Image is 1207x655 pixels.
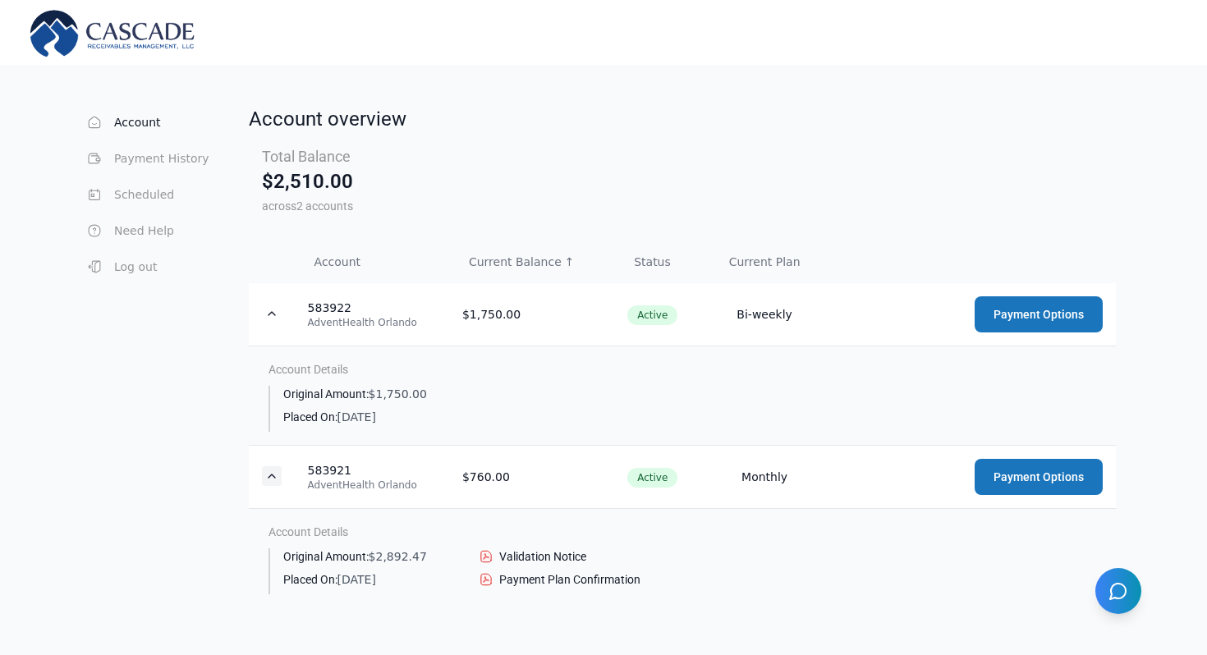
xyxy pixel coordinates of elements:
div: AdventHealth Orlando [308,316,436,329]
span: Original Amount: [283,387,369,401]
th: Status [614,240,701,283]
span: Active [627,468,677,488]
img: Question [88,224,101,237]
button: LogoutLog out [85,250,209,283]
td: Monthly [701,446,828,509]
span: Account Details [268,363,348,376]
img: PDF [480,550,493,563]
img: Cascade Receivables [26,7,200,59]
th: Current Plan [701,240,828,283]
img: Account [88,116,101,129]
span: Account Details [268,525,348,538]
button: Payment Options [975,459,1103,495]
button: ScheduledScheduled [85,178,209,211]
span: $2,892.47 [369,550,427,563]
th: Account [295,240,449,283]
span: [DATE] [337,573,376,586]
button: AccountAccount [85,106,209,139]
button: QuestionNeed Help [85,214,209,247]
span: Validation Notice [499,548,586,565]
img: Scheduled [88,188,101,201]
button: Collapse details [262,304,282,323]
td: $760.00 [449,446,614,509]
span: Original Amount: [283,550,369,563]
span: Placed On: [283,573,337,586]
img: Logout [88,260,101,273]
div: Account overview [249,106,1116,132]
img: PDF [480,573,493,586]
td: 583922 [295,283,449,346]
div: across 2 accounts [262,198,353,214]
td: 583921 [295,446,449,509]
div: Total Balance [262,145,353,168]
span: Placed On: [283,410,337,424]
button: Payment Options [975,296,1103,332]
button: WalletPayment History [85,142,209,175]
button: Collapse details [262,466,282,486]
div: $2,510.00 [262,168,353,195]
span: [DATE] [337,410,376,424]
div: AdventHealth Orlando [308,479,436,492]
th: Current Balance [449,240,614,283]
span: ↑ [565,255,575,268]
span: Active [627,305,677,325]
span: $1,750.00 [369,387,427,401]
img: Wallet [88,152,101,165]
span: Payment Plan Confirmation [499,571,640,588]
td: $1,750.00 [449,283,614,346]
td: Bi-weekly [701,283,828,346]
